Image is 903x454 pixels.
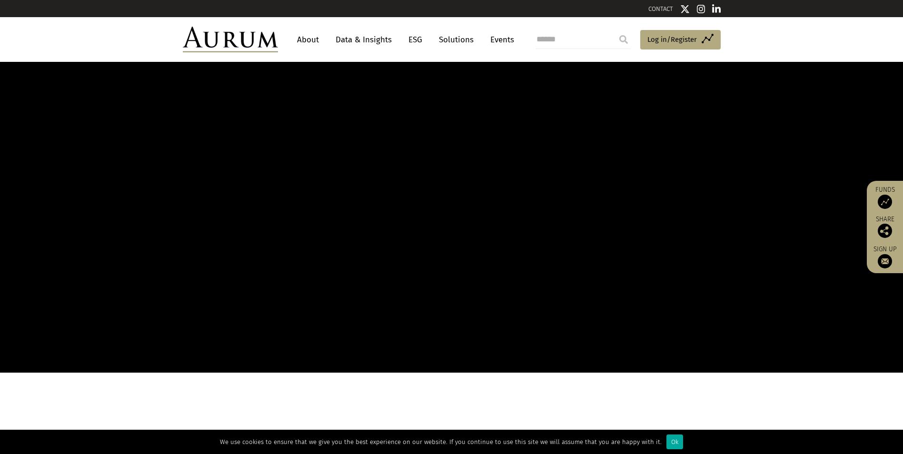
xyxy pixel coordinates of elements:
img: Access Funds [878,195,892,209]
img: Share this post [878,224,892,238]
span: Log in/Register [647,34,697,45]
a: CONTACT [648,5,673,12]
img: Aurum [183,27,278,52]
div: Ok [666,434,683,449]
a: Data & Insights [331,31,397,49]
a: ESG [404,31,427,49]
img: Twitter icon [680,4,690,14]
a: Sign up [872,245,898,268]
input: Submit [614,30,633,49]
div: Share [872,216,898,238]
a: Funds [872,186,898,209]
img: Instagram icon [697,4,705,14]
a: Solutions [434,31,478,49]
a: Events [486,31,514,49]
img: Linkedin icon [712,4,721,14]
a: Log in/Register [640,30,721,50]
a: About [292,31,324,49]
img: Sign up to our newsletter [878,254,892,268]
